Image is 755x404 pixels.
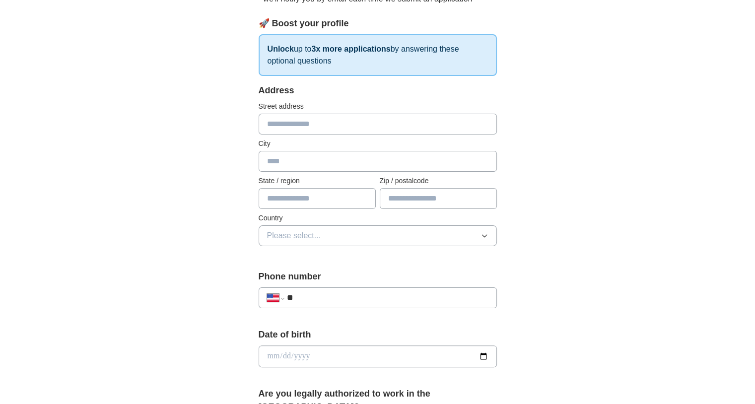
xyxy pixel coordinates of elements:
button: Please select... [259,225,497,246]
div: Address [259,84,497,97]
label: Zip / postalcode [380,176,497,186]
span: Please select... [267,230,321,242]
strong: Unlock [268,45,294,53]
strong: 3x more applications [311,45,390,53]
label: State / region [259,176,376,186]
label: Street address [259,101,497,112]
label: Phone number [259,270,497,283]
div: 🚀 Boost your profile [259,17,497,30]
label: Country [259,213,497,223]
p: up to by answering these optional questions [259,34,497,76]
label: Date of birth [259,328,497,341]
label: City [259,138,497,149]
